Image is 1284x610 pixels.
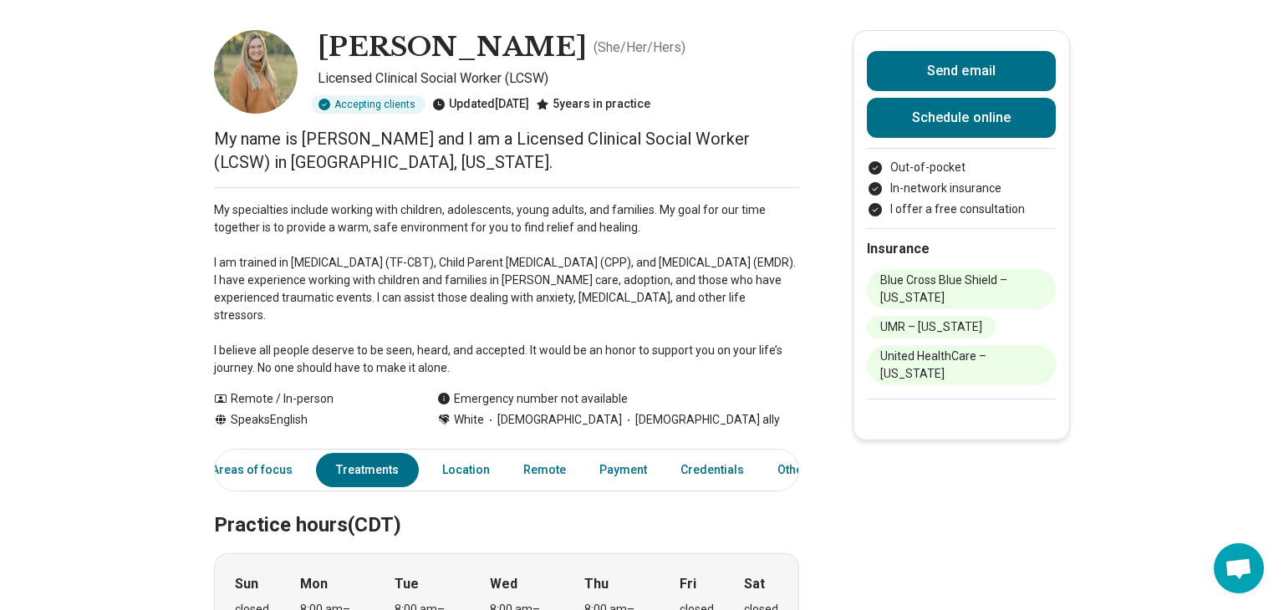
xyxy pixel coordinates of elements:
[867,51,1056,91] button: Send email
[316,453,419,487] a: Treatments
[867,316,996,338] li: UMR – [US_STATE]
[214,201,799,377] p: My specialties include working with children, adolescents, young adults, and families. My goal fo...
[867,239,1056,259] h2: Insurance
[767,453,828,487] a: Other
[867,159,1056,176] li: Out-of-pocket
[680,574,696,594] strong: Fri
[235,574,258,594] strong: Sun
[536,95,650,114] div: 5 years in practice
[867,159,1056,218] ul: Payment options
[490,574,517,594] strong: Wed
[214,390,404,408] div: Remote / In-person
[432,453,500,487] a: Location
[1214,543,1264,593] a: Open chat
[318,69,799,89] p: Licensed Clinical Social Worker (LCSW)
[867,345,1056,385] li: United HealthCare – [US_STATE]
[318,30,587,65] h1: [PERSON_NAME]
[214,411,404,429] div: Speaks English
[867,98,1056,138] a: Schedule online
[670,453,754,487] a: Credentials
[584,574,609,594] strong: Thu
[454,411,484,429] span: White
[867,201,1056,218] li: I offer a free consultation
[214,127,799,174] p: My name is [PERSON_NAME] and I am a Licensed Clinical Social Worker (LCSW) in [GEOGRAPHIC_DATA], ...
[214,471,799,540] h2: Practice hours (CDT)
[395,574,419,594] strong: Tue
[594,38,685,58] p: ( She/Her/Hers )
[311,95,425,114] div: Accepting clients
[622,411,780,429] span: [DEMOGRAPHIC_DATA] ally
[432,95,529,114] div: Updated [DATE]
[214,30,298,114] img: Laura Carpenter, Licensed Clinical Social Worker (LCSW)
[484,411,622,429] span: [DEMOGRAPHIC_DATA]
[437,390,628,408] div: Emergency number not available
[867,269,1056,309] li: Blue Cross Blue Shield – [US_STATE]
[300,574,328,594] strong: Mon
[589,453,657,487] a: Payment
[513,453,576,487] a: Remote
[867,180,1056,197] li: In-network insurance
[744,574,765,594] strong: Sat
[201,453,303,487] a: Areas of focus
